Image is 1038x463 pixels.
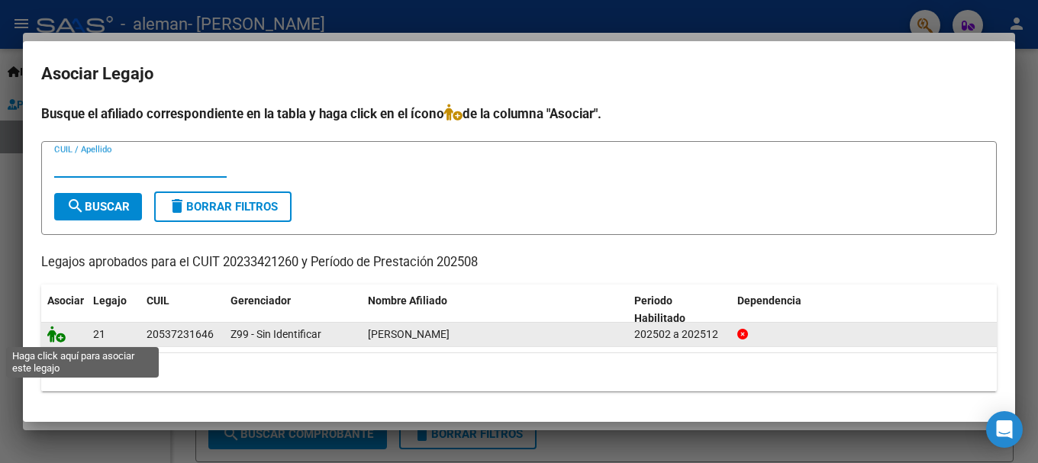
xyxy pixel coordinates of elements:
[93,294,127,307] span: Legajo
[986,411,1023,448] div: Open Intercom Messenger
[41,353,997,391] div: 1 registros
[230,294,291,307] span: Gerenciador
[362,285,628,335] datatable-header-cell: Nombre Afiliado
[66,200,130,214] span: Buscar
[224,285,362,335] datatable-header-cell: Gerenciador
[731,285,998,335] datatable-header-cell: Dependencia
[634,326,725,343] div: 202502 a 202512
[168,200,278,214] span: Borrar Filtros
[93,328,105,340] span: 21
[634,294,685,324] span: Periodo Habilitado
[41,59,997,88] h2: Asociar Legajo
[41,104,997,124] h4: Busque el afiliado correspondiente en la tabla y haga click en el ícono de la columna "Asociar".
[41,253,997,272] p: Legajos aprobados para el CUIT 20233421260 y Período de Prestación 202508
[66,197,85,215] mat-icon: search
[368,328,450,340] span: PASCUAL DANIEL EMILIANO
[41,285,87,335] datatable-header-cell: Asociar
[168,197,186,215] mat-icon: delete
[140,285,224,335] datatable-header-cell: CUIL
[628,285,731,335] datatable-header-cell: Periodo Habilitado
[368,294,447,307] span: Nombre Afiliado
[154,191,292,222] button: Borrar Filtros
[737,294,801,307] span: Dependencia
[47,294,84,307] span: Asociar
[54,193,142,220] button: Buscar
[87,285,140,335] datatable-header-cell: Legajo
[147,326,214,343] div: 20537231646
[147,294,169,307] span: CUIL
[230,328,321,340] span: Z99 - Sin Identificar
